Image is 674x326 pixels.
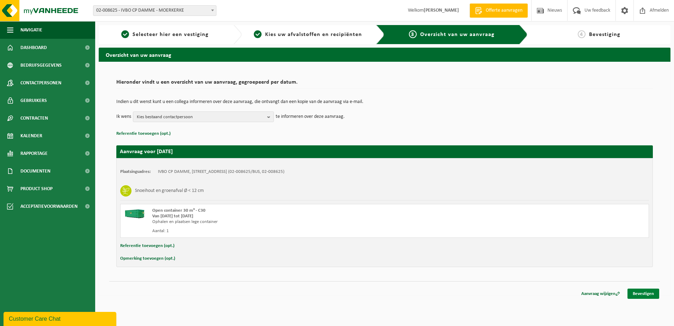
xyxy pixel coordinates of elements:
span: Kies uw afvalstoffen en recipiënten [265,32,362,37]
span: Product Shop [20,180,53,198]
img: HK-XC-30-GN-00.png [124,208,145,218]
button: Kies bestaand contactpersoon [133,111,274,122]
span: Selecteer hier een vestiging [133,32,209,37]
span: 02-008625 - IVBO CP DAMME - MOERKERKE [93,5,216,16]
span: Bedrijfsgegevens [20,56,62,74]
a: 1Selecteer hier een vestiging [102,30,228,39]
span: Gebruikers [20,92,47,109]
span: Kies bestaand contactpersoon [137,112,264,122]
p: Indien u dit wenst kunt u een collega informeren over deze aanvraag, die ontvangt dan een kopie v... [116,99,653,104]
span: Navigatie [20,21,42,39]
strong: [PERSON_NAME] [424,8,459,13]
h3: Snoeihout en groenafval Ø < 12 cm [135,185,204,197]
strong: Aanvraag voor [DATE] [120,149,173,155]
iframe: chat widget [4,310,118,326]
button: Opmerking toevoegen (opt.) [120,254,175,263]
a: Offerte aanvragen [470,4,528,18]
span: 3 [409,30,417,38]
span: 2 [254,30,262,38]
span: Open container 30 m³ - C30 [152,208,206,213]
p: Ik wens [116,111,131,122]
a: 2Kies uw afvalstoffen en recipiënten [245,30,371,39]
a: Aanvraag wijzigen [576,289,625,299]
span: Dashboard [20,39,47,56]
span: Kalender [20,127,42,145]
span: Acceptatievoorwaarden [20,198,78,215]
span: 02-008625 - IVBO CP DAMME - MOERKERKE [93,6,216,16]
h2: Hieronder vindt u een overzicht van uw aanvraag, gegroepeerd per datum. [116,79,653,89]
h2: Overzicht van uw aanvraag [99,48,670,61]
button: Referentie toevoegen (opt.) [116,129,171,138]
span: 1 [121,30,129,38]
span: Documenten [20,162,50,180]
span: Overzicht van uw aanvraag [420,32,495,37]
strong: Plaatsingsadres: [120,169,151,174]
a: Bevestigen [627,289,659,299]
span: Rapportage [20,145,48,162]
span: 4 [578,30,586,38]
span: Bevestiging [589,32,620,37]
div: Aantal: 1 [152,228,413,234]
p: te informeren over deze aanvraag. [276,111,345,122]
span: Contracten [20,109,48,127]
td: IVBO CP DAMME, [STREET_ADDRESS] (02-008625/BUS, 02-008625) [158,169,284,175]
span: Contactpersonen [20,74,61,92]
div: Ophalen en plaatsen lege container [152,219,413,225]
button: Referentie toevoegen (opt.) [120,241,174,250]
strong: Van [DATE] tot [DATE] [152,214,193,218]
span: Offerte aanvragen [484,7,524,14]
